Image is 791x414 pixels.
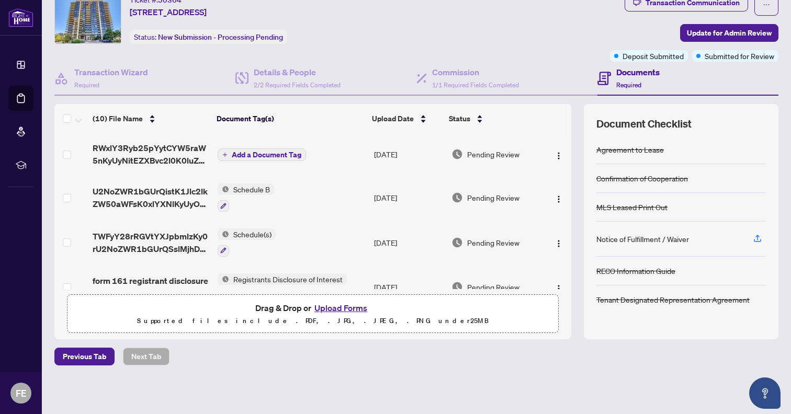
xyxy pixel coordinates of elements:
[467,237,519,248] span: Pending Review
[93,113,143,124] span: (10) File Name
[229,183,274,195] span: Schedule B
[616,66,660,78] h4: Documents
[451,281,463,293] img: Document Status
[550,234,567,251] button: Logo
[218,273,347,302] button: Status IconRegistrants Disclosure of Interest
[218,183,229,195] img: Status Icon
[451,148,463,160] img: Document Status
[370,265,447,310] td: [DATE]
[16,386,27,400] span: FE
[88,104,213,133] th: (10) File Name
[596,117,692,131] span: Document Checklist
[596,172,688,184] div: Confirmation of Cooperation
[93,274,209,300] span: form 161 registrant disclosure Marco.pdf
[467,192,519,203] span: Pending Review
[596,233,689,245] div: Notice of Fulfillment / Waiver
[555,239,563,248] img: Logo
[93,185,209,210] span: U2NoZWR1bGUrQistK1Jlc2lkZW50aWFsK0xlYXNlKyUyOE1heSsyMDI1JTI5Ky0rRmlsbGFibGU.pdf
[54,348,115,365] button: Previous Tab
[229,228,276,240] span: Schedule(s)
[550,189,567,206] button: Logo
[93,142,209,167] span: RWxlY3Ryb25pYytCYW5raW5nKyUyNitEZXBvc2l0K0luZm9ybWF0aW9uKzIwMjU.pdf
[372,113,414,124] span: Upload Date
[74,315,552,327] p: Supported files include .PDF, .JPG, .JPEG, .PNG under 25 MB
[218,228,276,257] button: Status IconSchedule(s)
[555,195,563,203] img: Logo
[218,148,306,162] button: Add a Document Tag
[74,66,148,78] h4: Transaction Wizard
[254,81,341,89] span: 2/2 Required Fields Completed
[218,273,229,285] img: Status Icon
[749,377,781,409] button: Open asap
[218,183,274,212] button: Status IconSchedule B
[623,50,684,62] span: Deposit Submitted
[555,284,563,293] img: Logo
[368,104,445,133] th: Upload Date
[311,301,370,315] button: Upload Forms
[705,50,774,62] span: Submitted for Review
[432,66,519,78] h4: Commission
[255,301,370,315] span: Drag & Drop or
[451,237,463,248] img: Document Status
[370,175,447,220] td: [DATE]
[130,30,287,44] div: Status:
[158,32,283,42] span: New Submission - Processing Pending
[596,144,664,155] div: Agreement to Lease
[229,273,347,285] span: Registrants Disclosure of Interest
[763,1,770,8] span: ellipsis
[232,151,301,158] span: Add a Document Tag
[596,265,675,277] div: RECO Information Guide
[680,24,778,42] button: Update for Admin Review
[616,81,641,89] span: Required
[370,133,447,175] td: [DATE]
[218,148,306,161] button: Add a Document Tag
[8,8,33,27] img: logo
[687,25,772,41] span: Update for Admin Review
[218,228,229,240] img: Status Icon
[550,146,567,163] button: Logo
[130,6,207,18] span: [STREET_ADDRESS]
[449,113,470,124] span: Status
[596,201,668,213] div: MLS Leased Print Out
[123,348,169,365] button: Next Tab
[93,230,209,255] span: TWFyY28rRGVtYXJpbmlzKy0rU2NoZWR1bGUrQSslMjhDb25kbytMZWFzZSUyOQ.pdf
[467,281,519,293] span: Pending Review
[555,152,563,160] img: Logo
[212,104,368,133] th: Document Tag(s)
[550,279,567,295] button: Logo
[74,81,99,89] span: Required
[467,148,519,160] span: Pending Review
[63,348,106,365] span: Previous Tab
[432,81,519,89] span: 1/1 Required Fields Completed
[254,66,341,78] h4: Details & People
[222,152,228,157] span: plus
[67,295,558,333] span: Drag & Drop orUpload FormsSupported files include .PDF, .JPG, .JPEG, .PNG under25MB
[445,104,541,133] th: Status
[370,220,447,265] td: [DATE]
[451,192,463,203] img: Document Status
[596,294,750,305] div: Tenant Designated Representation Agreement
